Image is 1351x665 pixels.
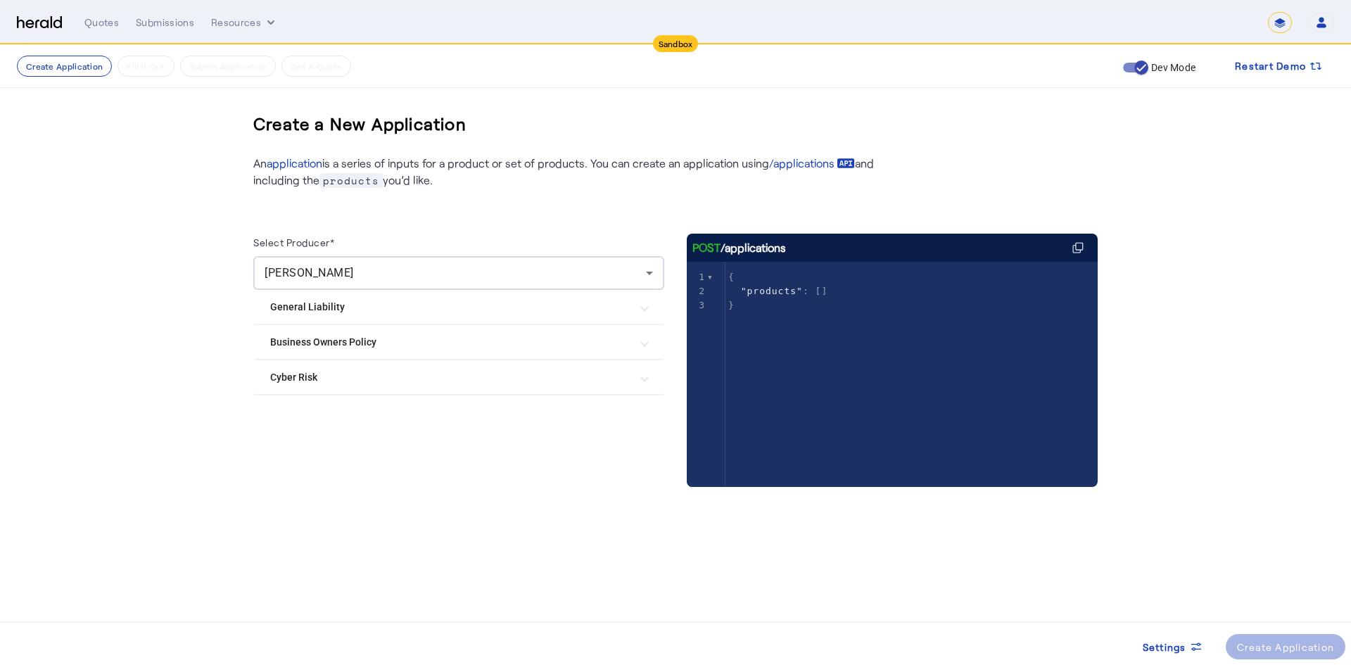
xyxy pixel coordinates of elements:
div: Submissions [136,15,194,30]
mat-panel-title: Business Owners Policy [270,335,630,350]
button: Settings [1131,634,1214,659]
span: products [319,173,383,188]
span: : [] [728,286,827,296]
div: 2 [687,284,707,298]
button: Submit Application [180,56,276,77]
mat-panel-title: General Liability [270,300,630,315]
button: Create Application [17,56,112,77]
span: Restart Demo [1235,58,1306,75]
span: [PERSON_NAME] [265,266,354,279]
div: /applications [692,239,786,256]
span: POST [692,239,721,256]
img: Herald Logo [17,16,62,30]
label: Select Producer* [253,236,334,248]
button: Fill it Out [118,56,174,77]
p: An is a series of inputs for a product or set of products. You can create an application using an... [253,155,887,189]
span: "products" [741,286,803,296]
div: 3 [687,298,707,312]
button: Restart Demo [1224,53,1334,79]
label: Dev Mode [1148,61,1195,75]
span: { [728,272,735,282]
herald-code-block: /applications [687,234,1098,459]
span: Settings [1143,640,1186,654]
a: application [267,156,322,170]
button: Get A Quote [281,56,351,77]
a: /applications [769,155,855,172]
div: Sandbox [653,35,699,52]
span: } [728,300,735,310]
mat-expansion-panel-header: Business Owners Policy [253,325,664,359]
button: Resources dropdown menu [211,15,278,30]
h3: Create a New Application [253,101,467,146]
mat-expansion-panel-header: Cyber Risk [253,360,664,394]
mat-panel-title: Cyber Risk [270,370,630,385]
div: Quotes [84,15,119,30]
mat-expansion-panel-header: General Liability [253,290,664,324]
div: 1 [687,270,707,284]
